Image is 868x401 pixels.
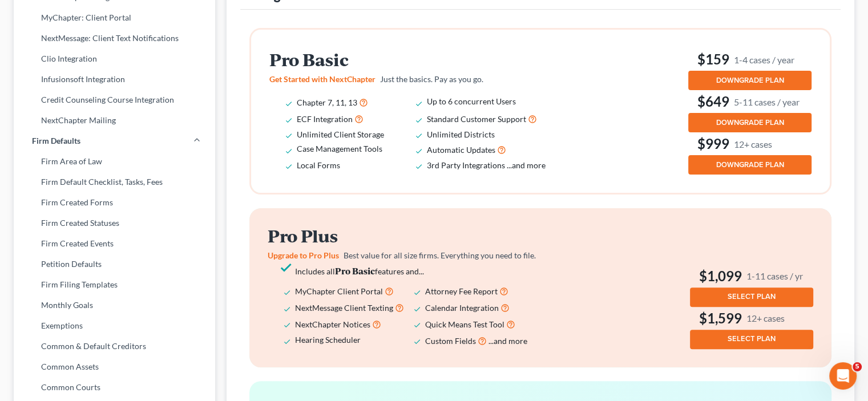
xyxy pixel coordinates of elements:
[14,7,215,28] a: MyChapter: Client Portal
[425,336,476,346] span: Custom Fields
[297,114,353,124] span: ECF Integration
[14,315,215,336] a: Exemptions
[728,334,776,343] span: SELECT PLAN
[295,319,370,329] span: NextChapter Notices
[427,114,526,124] span: Standard Customer Support
[268,250,339,260] span: Upgrade to Pro Plus
[14,233,215,254] a: Firm Created Events
[14,254,215,274] a: Petition Defaults
[746,312,785,324] small: 12+ cases
[14,295,215,315] a: Monthly Goals
[688,135,812,153] h3: $999
[295,266,424,276] span: Includes all features and...
[380,74,483,84] span: Just the basics. Pay as you go.
[690,267,813,285] h3: $1,099
[14,192,215,213] a: Firm Created Forms
[335,265,375,277] strong: Pro Basic
[295,286,383,296] span: MyChapter Client Portal
[734,54,794,66] small: 1-4 cases / year
[690,287,813,307] button: SELECT PLAN
[14,377,215,398] a: Common Courts
[297,98,357,107] span: Chapter 7, 11, 13
[14,90,215,110] a: Credit Counseling Course Integration
[716,76,784,85] span: DOWNGRADE PLAN
[688,113,812,132] button: DOWNGRADE PLAN
[14,48,215,69] a: Clio Integration
[14,110,215,131] a: NextChapter Mailing
[688,92,812,111] h3: $649
[427,145,495,155] span: Automatic Updates
[14,69,215,90] a: Infusionsoft Integration
[32,135,80,147] span: Firm Defaults
[829,362,857,390] iframe: Intercom live chat
[716,118,784,127] span: DOWNGRADE PLAN
[14,28,215,48] a: NextMessage: Client Text Notifications
[734,96,800,108] small: 5-11 cases / year
[853,362,862,371] span: 5
[14,357,215,377] a: Common Assets
[690,309,813,327] h3: $1,599
[427,96,516,106] span: Up to 6 concurrent Users
[295,335,361,345] span: Hearing Scheduler
[425,286,498,296] span: Attorney Fee Report
[688,50,812,68] h3: $159
[297,160,340,170] span: Local Forms
[425,319,504,329] span: Quick Means Test Tool
[268,226,560,245] h2: Pro Plus
[297,129,384,139] span: Unlimited Client Storage
[688,71,812,90] button: DOWNGRADE PLAN
[734,138,772,150] small: 12+ cases
[14,274,215,295] a: Firm Filing Templates
[269,74,376,84] span: Get Started with NextChapter
[269,50,562,69] h2: Pro Basic
[14,151,215,172] a: Firm Area of Law
[427,129,495,139] span: Unlimited Districts
[728,292,776,301] span: SELECT PLAN
[488,336,527,346] span: ...and more
[344,250,536,260] span: Best value for all size firms. Everything you need to file.
[297,144,382,153] span: Case Management Tools
[746,270,803,282] small: 1-11 cases / yr
[425,303,499,313] span: Calendar Integration
[14,213,215,233] a: Firm Created Statuses
[690,330,813,349] button: SELECT PLAN
[14,131,215,151] a: Firm Defaults
[716,160,784,169] span: DOWNGRADE PLAN
[14,172,215,192] a: Firm Default Checklist, Tasks, Fees
[427,160,505,170] span: 3rd Party Integrations
[507,160,546,170] span: ...and more
[295,303,393,313] span: NextMessage Client Texting
[688,155,812,175] button: DOWNGRADE PLAN
[14,336,215,357] a: Common & Default Creditors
